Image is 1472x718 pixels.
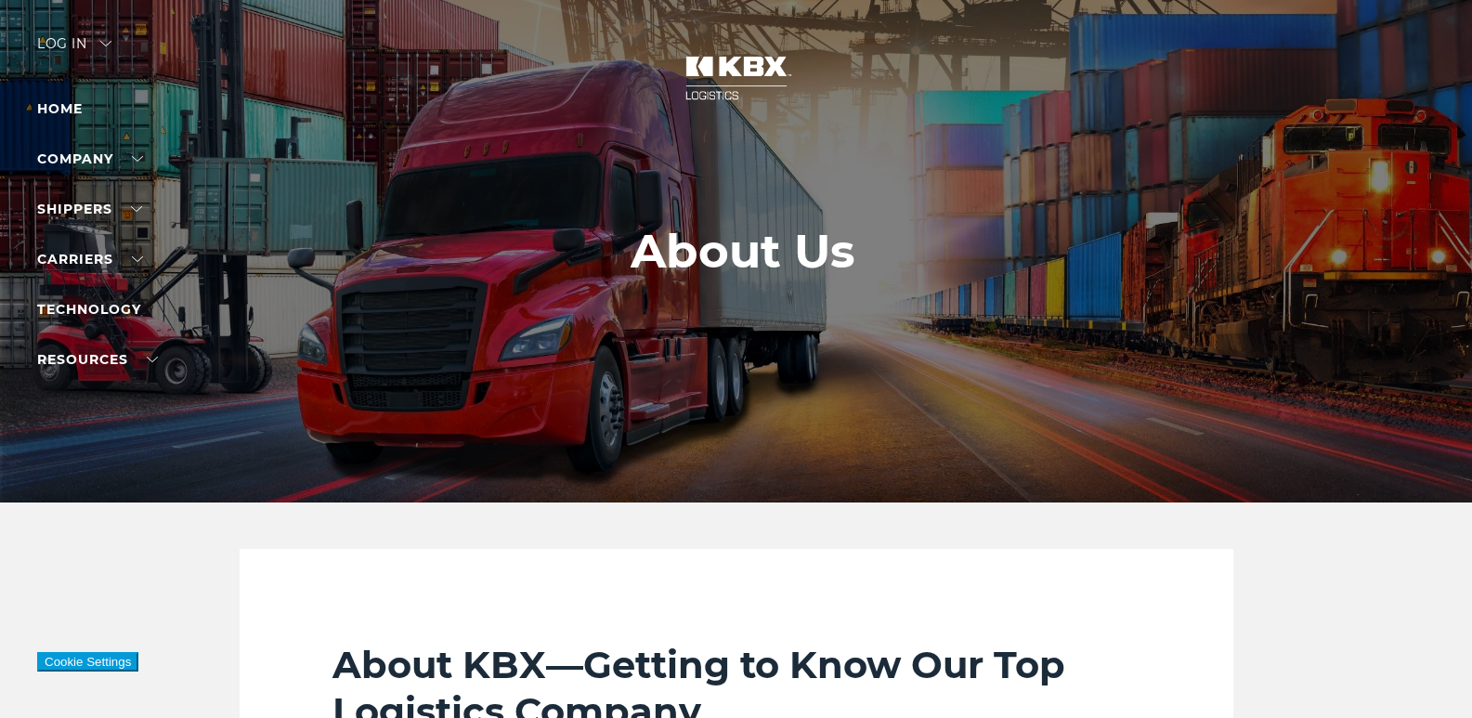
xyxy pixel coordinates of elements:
[37,150,143,167] a: Company
[631,225,855,279] h1: About Us
[667,37,806,119] img: kbx logo
[100,41,111,46] img: arrow
[37,201,142,217] a: SHIPPERS
[37,652,138,672] button: Cookie Settings
[37,37,111,64] div: Log in
[37,351,158,368] a: RESOURCES
[37,100,83,117] a: Home
[37,301,141,318] a: Technology
[37,251,143,268] a: Carriers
